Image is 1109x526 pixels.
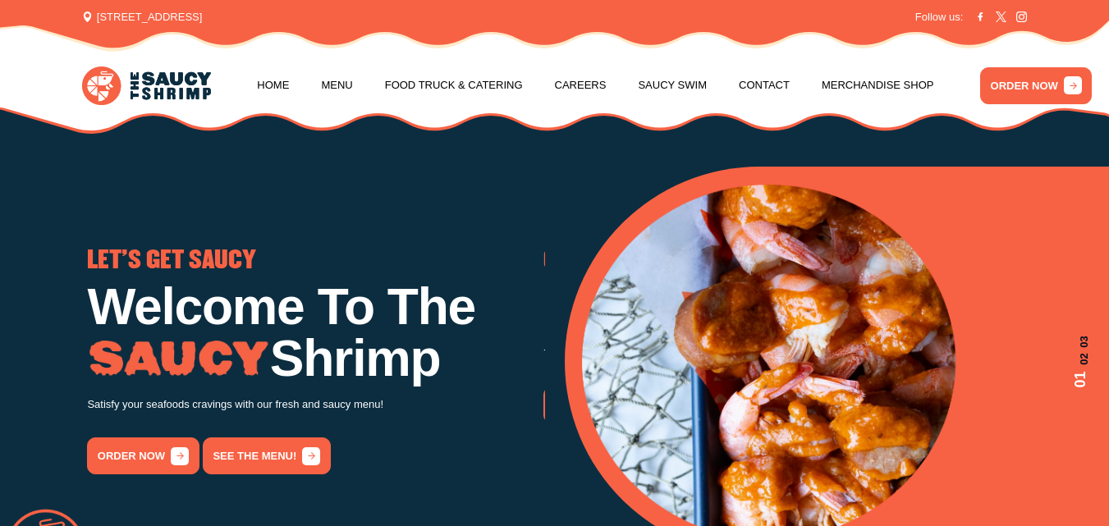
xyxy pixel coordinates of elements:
[385,54,523,117] a: Food Truck & Catering
[822,54,934,117] a: Merchandise Shop
[980,67,1092,104] a: ORDER NOW
[87,396,543,414] p: Satisfy your seafoods cravings with our fresh and saucy menu!
[87,437,199,474] a: order now
[321,54,352,117] a: Menu
[543,249,813,272] span: GO THE WHOLE NINE YARDS
[739,54,790,117] a: Contact
[257,54,289,117] a: Home
[915,9,964,25] span: Follow us:
[87,281,543,384] h1: Welcome To The Shrimp
[82,66,210,105] img: logo
[543,249,1000,423] div: 2 / 3
[555,54,607,117] a: Careers
[87,341,269,378] img: Image
[87,249,543,474] div: 1 / 3
[87,249,256,272] span: LET'S GET SAUCY
[543,281,1000,332] h1: Low Country Boil
[203,437,331,474] a: See the menu!
[1070,336,1092,347] span: 03
[82,9,202,25] span: [STREET_ADDRESS]
[1070,371,1092,387] span: 01
[543,345,1000,364] p: Try our famous Whole Nine Yards sauce! The recipe is our secret!
[543,386,655,423] a: order now
[1070,354,1092,365] span: 02
[638,54,707,117] a: Saucy Swim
